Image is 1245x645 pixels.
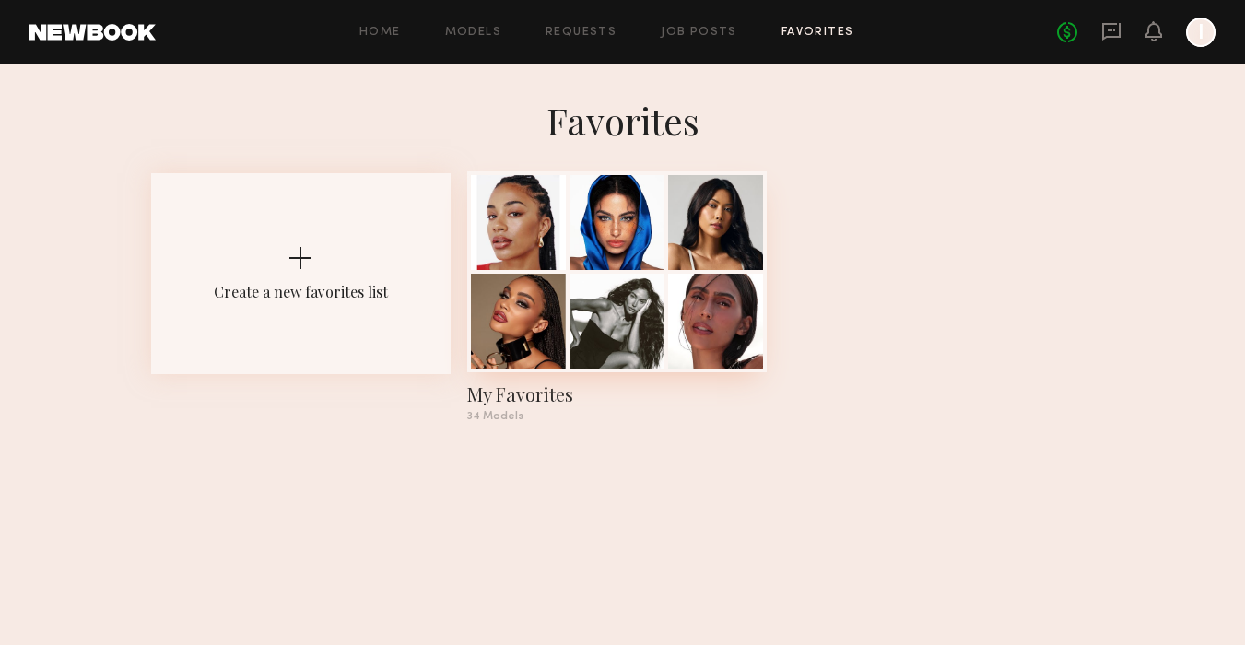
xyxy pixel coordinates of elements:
[781,27,854,39] a: Favorites
[546,27,617,39] a: Requests
[151,173,451,437] button: Create a new favorites list
[467,411,767,422] div: 34 Models
[467,381,767,407] div: My Favorites
[445,27,501,39] a: Models
[661,27,737,39] a: Job Posts
[214,282,388,301] div: Create a new favorites list
[1186,18,1216,47] a: I
[359,27,401,39] a: Home
[467,173,767,422] a: My Favorites34 Models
